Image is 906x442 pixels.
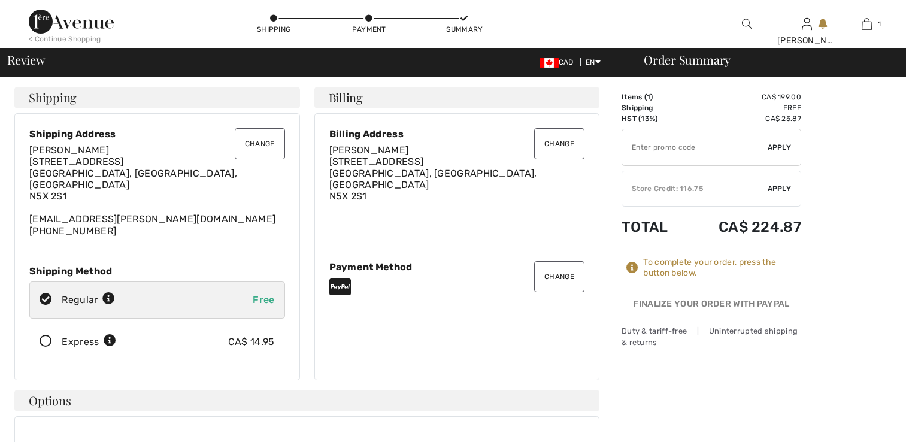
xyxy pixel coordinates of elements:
[29,128,285,140] div: Shipping Address
[540,58,559,68] img: Canadian Dollar
[777,34,836,47] div: [PERSON_NAME]
[622,102,686,113] td: Shipping
[622,298,801,316] div: Finalize Your Order with PayPal
[29,10,114,34] img: 1ère Avenue
[686,207,801,247] td: CA$ 224.87
[62,293,115,307] div: Regular
[742,17,752,31] img: search the website
[768,183,792,194] span: Apply
[534,261,584,292] button: Change
[622,183,768,194] div: Store Credit: 116.75
[256,24,292,35] div: Shipping
[29,144,109,156] span: [PERSON_NAME]
[878,19,881,29] span: 1
[29,156,237,202] span: [STREET_ADDRESS] [GEOGRAPHIC_DATA], [GEOGRAPHIC_DATA], [GEOGRAPHIC_DATA] N5X 2S1
[329,144,409,156] span: [PERSON_NAME]
[622,129,768,165] input: Promo code
[686,113,801,124] td: CA$ 25.87
[446,24,482,35] div: Summary
[329,128,585,140] div: Billing Address
[329,156,537,202] span: [STREET_ADDRESS] [GEOGRAPHIC_DATA], [GEOGRAPHIC_DATA], [GEOGRAPHIC_DATA] N5X 2S1
[29,92,77,104] span: Shipping
[622,113,686,124] td: HST (13%)
[534,128,584,159] button: Change
[29,34,101,44] div: < Continue Shopping
[540,58,578,66] span: CAD
[622,207,686,247] td: Total
[622,92,686,102] td: Items ( )
[29,265,285,277] div: Shipping Method
[7,54,45,66] span: Review
[62,335,116,349] div: Express
[768,142,792,153] span: Apply
[629,54,899,66] div: Order Summary
[837,17,896,31] a: 1
[235,128,285,159] button: Change
[29,144,285,237] div: [EMAIL_ADDRESS][PERSON_NAME][DOMAIN_NAME] [PHONE_NUMBER]
[862,17,872,31] img: My Bag
[14,390,599,411] h4: Options
[643,257,801,278] div: To complete your order, press the button below.
[329,261,585,273] div: Payment Method
[647,93,650,101] span: 1
[686,102,801,113] td: Free
[622,325,801,348] div: Duty & tariff-free | Uninterrupted shipping & returns
[253,294,274,305] span: Free
[351,24,387,35] div: Payment
[686,92,801,102] td: CA$ 199.00
[586,58,601,66] span: EN
[802,18,812,29] a: Sign In
[802,17,812,31] img: My Info
[329,92,363,104] span: Billing
[228,335,275,349] div: CA$ 14.95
